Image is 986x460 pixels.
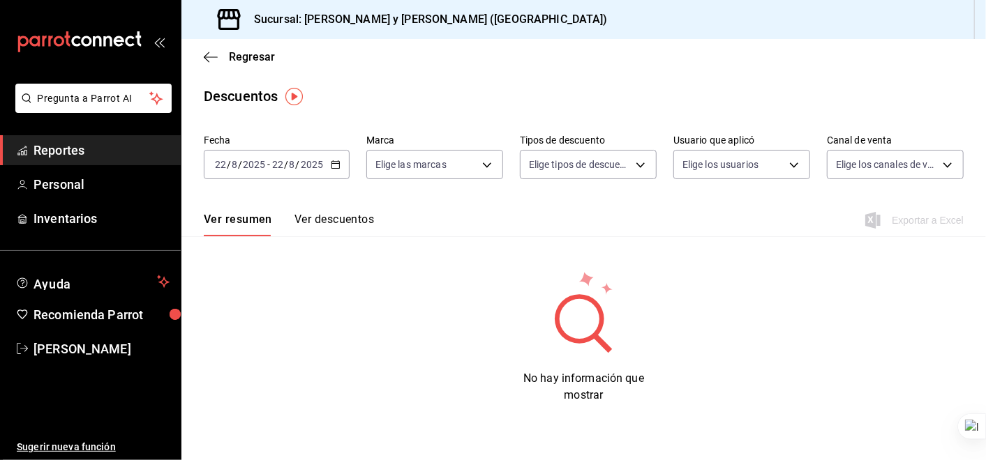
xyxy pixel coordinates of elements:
[242,159,266,170] input: ----
[271,159,284,170] input: --
[204,213,374,236] div: navigation tabs
[294,213,374,236] button: Ver descuentos
[682,158,759,171] span: Elige los usuarios
[231,159,238,170] input: --
[243,11,608,28] h3: Sucursal: [PERSON_NAME] y [PERSON_NAME] ([GEOGRAPHIC_DATA])
[520,136,657,146] label: Tipos de descuento
[238,159,242,170] span: /
[204,50,275,63] button: Regresar
[33,273,151,290] span: Ayuda
[289,159,296,170] input: --
[285,88,303,105] img: Tooltip marker
[33,141,170,160] span: Reportes
[296,159,300,170] span: /
[267,159,270,170] span: -
[17,440,170,454] span: Sugerir nueva función
[33,305,170,324] span: Recomienda Parrot
[214,159,227,170] input: --
[33,209,170,228] span: Inventarios
[204,86,278,107] div: Descuentos
[227,159,231,170] span: /
[673,136,810,146] label: Usuario que aplicó
[10,101,172,116] a: Pregunta a Parrot AI
[229,50,275,63] span: Regresar
[375,158,447,171] span: Elige las marcas
[204,136,350,146] label: Fecha
[529,158,631,171] span: Elige tipos de descuento
[33,339,170,358] span: [PERSON_NAME]
[284,159,288,170] span: /
[836,158,938,171] span: Elige los canales de venta
[366,136,503,146] label: Marca
[300,159,324,170] input: ----
[204,213,272,236] button: Ver resumen
[523,371,644,401] span: No hay información que mostrar
[15,84,172,113] button: Pregunta a Parrot AI
[154,36,165,47] button: open_drawer_menu
[33,175,170,194] span: Personal
[827,136,964,146] label: Canal de venta
[38,91,150,106] span: Pregunta a Parrot AI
